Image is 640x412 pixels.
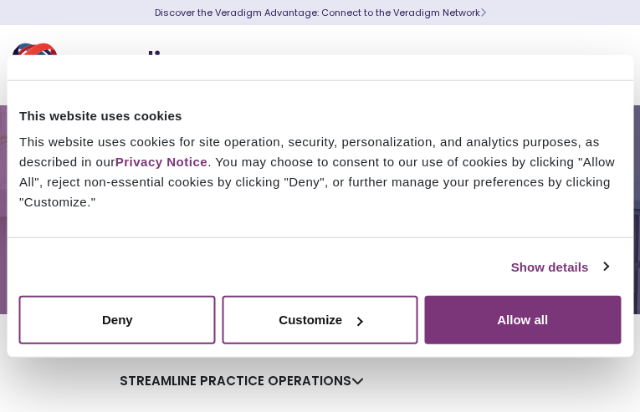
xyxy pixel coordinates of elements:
[590,43,615,87] button: Toggle Navigation Menu
[424,296,621,344] button: Allow all
[115,155,207,169] a: Privacy Notice
[19,105,621,125] div: This website uses cookies
[511,257,608,277] a: Show details
[480,6,486,19] span: Learn More
[19,296,216,344] button: Deny
[19,132,621,212] div: This website uses cookies for site operation, security, personalization, and analytics purposes, ...
[13,38,213,93] img: Veradigm logo
[120,372,364,389] a: Streamline Practice Operations
[155,6,486,19] a: Discover the Veradigm Advantage: Connect to the Veradigm NetworkLearn More
[222,296,418,344] button: Customize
